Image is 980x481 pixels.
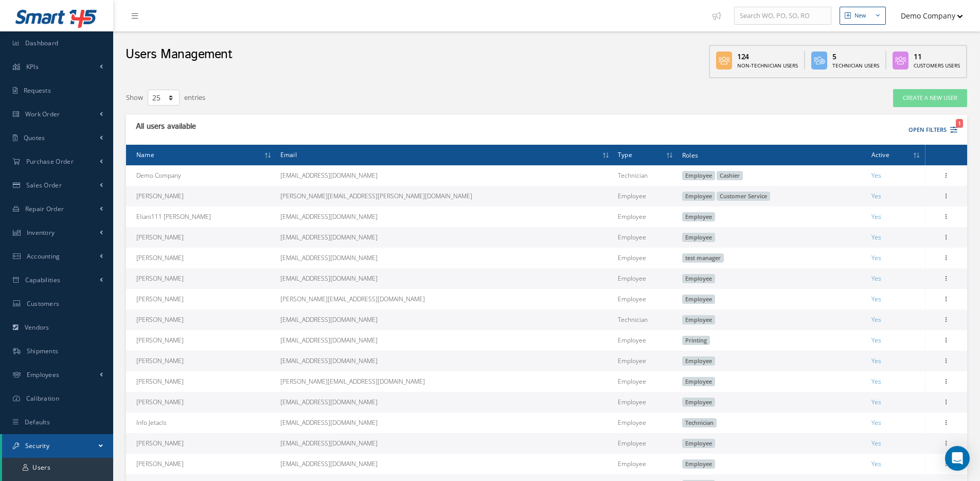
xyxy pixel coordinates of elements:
label: entries [184,89,205,103]
td: Employee [614,433,678,454]
div: Technician Users [832,62,879,70]
label: Show [126,89,143,103]
td: Employee [614,351,678,371]
td: [EMAIL_ADDRESS][DOMAIN_NAME] [276,310,614,330]
span: Yes [871,398,881,406]
td: [EMAIL_ADDRESS][DOMAIN_NAME] [276,392,614,413]
td: Employee [614,289,678,310]
span: Sales Order [26,181,62,190]
td: Employee [614,207,678,227]
span: Inventory [27,228,55,237]
span: Requests [24,86,51,95]
td: [PERSON_NAME][EMAIL_ADDRESS][PERSON_NAME][DOMAIN_NAME] [276,186,614,207]
td: Technician [614,310,678,330]
span: Yes [871,171,881,180]
div: Non-Technician Users [737,62,798,70]
span: Shipments [27,347,59,355]
span: Customers [27,299,60,308]
span: Employee [682,192,715,201]
div: New [854,11,866,20]
span: Employee [682,274,715,283]
h2: Users Management [126,47,232,62]
div: 124 [737,51,798,62]
td: [EMAIL_ADDRESS][DOMAIN_NAME] [276,207,614,227]
span: Customer Service [717,192,770,201]
div: 5 [832,51,879,62]
div: All users available [133,122,340,132]
td: Employee [614,371,678,392]
td: [PERSON_NAME] [126,227,276,248]
input: Search WO, PO, SO, RO [734,7,831,25]
span: Security [25,441,49,450]
span: Yes [871,253,881,262]
span: Yes [871,356,881,365]
td: [EMAIL_ADDRESS][DOMAIN_NAME] [276,413,614,433]
span: Employee [682,295,715,304]
td: [PERSON_NAME] [126,351,276,371]
span: Type [618,149,632,159]
td: [PERSON_NAME] [126,248,276,268]
a: Create a New User [893,89,967,107]
span: Yes [871,233,881,242]
span: Repair Order [25,204,64,213]
td: [EMAIL_ADDRESS][DOMAIN_NAME] [276,433,614,454]
span: Yes [871,336,881,345]
td: [EMAIL_ADDRESS][DOMAIN_NAME] [276,165,614,186]
td: Employee [614,186,678,207]
td: [PERSON_NAME] [126,310,276,330]
a: Security [2,434,113,458]
td: Info Jetacls [126,413,276,433]
td: Technician [614,165,678,186]
span: test manager [682,253,724,263]
span: Employee [682,171,715,180]
span: Yes [871,295,881,303]
span: Roles [682,150,698,160]
td: [PERSON_NAME] [126,330,276,351]
button: Demo Company [891,6,963,26]
td: [PERSON_NAME][EMAIL_ADDRESS][DOMAIN_NAME] [276,289,614,310]
span: Employees [27,370,60,379]
button: Open Filters1 [899,122,957,139]
div: 11 [914,51,960,62]
span: Yes [871,459,881,468]
td: Employee [614,227,678,248]
span: Purchase Order [26,157,74,166]
span: Yes [871,315,881,324]
td: [PERSON_NAME] [126,433,276,454]
span: Yes [871,192,881,200]
span: Printing [682,336,710,345]
span: KPIs [26,62,39,71]
span: Email [280,149,297,159]
span: Quotes [24,133,45,142]
span: Calibration [26,394,59,403]
td: Employee [614,392,678,413]
span: Vendors [25,323,49,332]
a: Users [2,458,113,477]
td: [EMAIL_ADDRESS][DOMAIN_NAME] [276,248,614,268]
td: Demo Company [126,165,276,186]
span: Cashier [717,171,743,180]
span: Yes [871,274,881,283]
span: Employee [682,356,715,366]
span: Yes [871,377,881,386]
td: Employee [614,330,678,351]
span: Employee [682,233,715,242]
td: [EMAIL_ADDRESS][DOMAIN_NAME] [276,268,614,289]
span: Employee [682,377,715,386]
div: Customers Users [914,62,960,70]
span: Defaults [25,418,50,426]
span: Capabilities [25,276,61,284]
td: Eliani111 [PERSON_NAME] [126,207,276,227]
td: [PERSON_NAME] [126,454,276,474]
span: Dashboard [25,39,59,47]
td: [EMAIL_ADDRESS][DOMAIN_NAME] [276,454,614,474]
td: [EMAIL_ADDRESS][DOMAIN_NAME] [276,330,614,351]
td: Employee [614,268,678,289]
span: 1 [956,119,963,128]
td: [PERSON_NAME] [126,371,276,392]
span: Employee [682,439,715,448]
span: Employee [682,212,715,221]
span: Active [871,149,889,159]
span: Yes [871,439,881,448]
span: Technician [682,418,717,427]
